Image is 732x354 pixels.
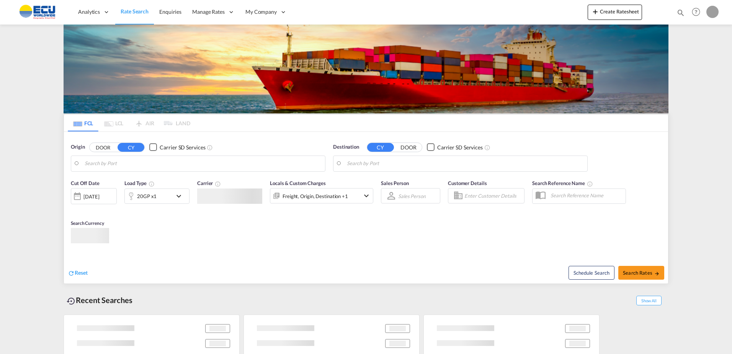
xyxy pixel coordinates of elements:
button: Note: By default Schedule search will only considerorigin ports, destination ports and cut off da... [569,266,614,280]
md-icon: icon-refresh [68,270,75,277]
span: Locals & Custom Charges [270,180,326,186]
md-icon: icon-information-outline [149,181,155,187]
md-icon: icon-chevron-down [362,191,371,200]
md-checkbox: Checkbox No Ink [427,143,483,151]
div: Recent Searches [64,292,136,309]
span: My Company [245,8,277,16]
span: Search Reference Name [532,180,593,186]
md-icon: icon-plus 400-fg [591,7,600,16]
div: [DATE] [71,188,117,204]
div: Carrier SD Services [437,144,483,151]
md-icon: icon-backup-restore [67,297,76,306]
span: Origin [71,143,85,151]
input: Search by Port [347,158,583,169]
button: DOOR [395,143,422,152]
md-icon: Unchecked: Search for CY (Container Yard) services for all selected carriers.Checked : Search for... [207,144,213,151]
div: Freight Origin Destination Factory Stuffingicon-chevron-down [270,188,373,203]
button: Search Ratesicon-arrow-right [618,266,664,280]
div: icon-refreshReset [68,269,88,277]
md-icon: Unchecked: Search for CY (Container Yard) services for all selected carriers.Checked : Search for... [484,144,490,151]
div: icon-magnify [676,8,685,20]
span: Search Rates [623,270,660,276]
button: DOOR [90,143,116,152]
img: 6cccb1402a9411edb762cf9624ab9cda.png [11,3,63,21]
input: Enter Customer Details [464,190,522,202]
span: Cut Off Date [71,180,100,186]
span: Carrier [197,180,221,186]
md-icon: Your search will be saved by the below given name [587,181,593,187]
span: Manage Rates [192,8,225,16]
md-tab-item: FCL [68,115,98,131]
md-icon: icon-magnify [676,8,685,17]
img: LCL+%26+FCL+BACKGROUND.png [64,25,668,113]
span: Load Type [124,180,155,186]
button: CY [367,143,394,152]
md-icon: The selected Trucker/Carrierwill be displayed in the rate results If the rates are from another f... [215,181,221,187]
button: icon-plus 400-fgCreate Ratesheet [588,5,642,20]
md-select: Sales Person [397,190,426,202]
input: Search by Port [85,158,321,169]
md-icon: icon-chevron-down [174,192,187,201]
div: Carrier SD Services [160,144,205,151]
span: Analytics [78,8,100,16]
span: Destination [333,143,359,151]
span: Customer Details [448,180,487,186]
span: Search Currency [71,220,104,226]
md-checkbox: Checkbox No Ink [149,143,205,151]
span: Rate Search [121,8,149,15]
md-pagination-wrapper: Use the left and right arrow keys to navigate between tabs [68,115,190,131]
md-datepicker: Select [71,203,77,214]
div: Freight Origin Destination Factory Stuffing [283,191,348,202]
span: Show All [636,296,662,305]
div: 20GP x1 [137,191,157,202]
div: 20GP x1icon-chevron-down [124,188,190,204]
button: CY [118,143,144,152]
span: Sales Person [381,180,409,186]
md-icon: icon-arrow-right [654,271,660,276]
div: [DATE] [83,193,99,200]
span: Help [690,5,703,18]
input: Search Reference Name [547,190,626,201]
span: Enquiries [159,8,181,15]
div: Help [690,5,706,19]
span: Reset [75,269,88,276]
div: Origin DOOR CY Checkbox No InkUnchecked: Search for CY (Container Yard) services for all selected... [64,132,668,284]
